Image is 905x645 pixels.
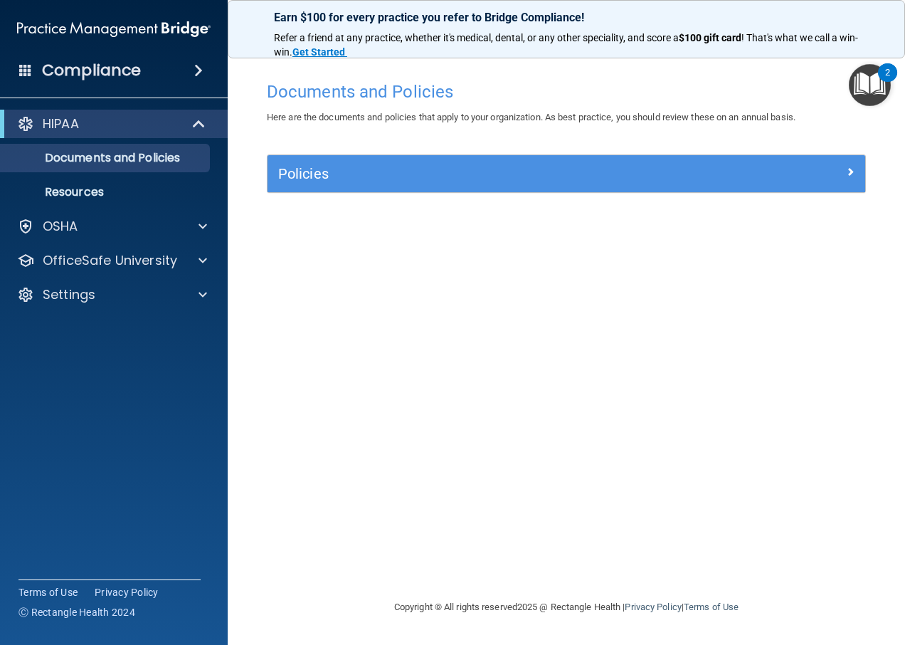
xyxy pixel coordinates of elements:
div: Copyright © All rights reserved 2025 @ Rectangle Health | | [307,584,826,630]
a: Terms of Use [684,602,739,612]
a: Get Started [292,46,347,58]
strong: $100 gift card [679,32,741,43]
strong: Get Started [292,46,345,58]
p: Resources [9,185,203,199]
a: Terms of Use [18,585,78,599]
h5: Policies [278,166,705,182]
h4: Documents and Policies [267,83,866,101]
button: Open Resource Center, 2 new notifications [849,64,891,106]
span: ! That's what we call a win-win. [274,32,858,58]
a: OfficeSafe University [17,252,207,269]
a: OSHA [17,218,207,235]
p: Settings [43,286,95,303]
span: Refer a friend at any practice, whether it's medical, dental, or any other speciality, and score a [274,32,679,43]
p: Documents and Policies [9,151,203,165]
p: Earn $100 for every practice you refer to Bridge Compliance! [274,11,859,24]
p: HIPAA [43,115,79,132]
a: Settings [17,286,207,303]
p: OSHA [43,218,78,235]
h4: Compliance [42,61,141,80]
a: Privacy Policy [95,585,159,599]
span: Here are the documents and policies that apply to your organization. As best practice, you should... [267,112,795,122]
span: Ⓒ Rectangle Health 2024 [18,605,135,619]
a: Policies [278,162,854,185]
a: Privacy Policy [625,602,681,612]
p: OfficeSafe University [43,252,177,269]
img: PMB logo [17,15,211,43]
a: HIPAA [17,115,206,132]
div: 2 [885,73,890,91]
